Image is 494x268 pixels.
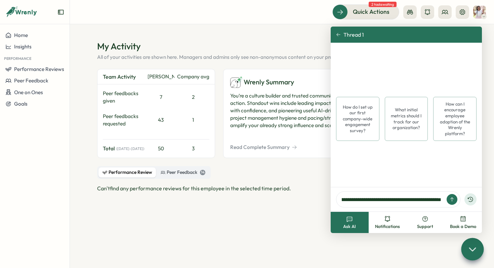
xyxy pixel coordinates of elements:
[230,92,460,129] p: You’re a culture builder and trusted communicator who turns sensitive topics into clear, motivati...
[148,145,174,152] div: 50
[450,224,476,230] span: Book a Demo
[102,169,152,176] div: Performance Review
[331,212,369,233] button: Ask AI
[385,97,428,141] button: What initial metrics should I track for our organization?
[343,224,356,230] span: Ask AI
[444,212,482,233] button: Book a Demo
[336,32,364,38] button: Thread 1
[14,101,28,107] span: Goals
[103,145,115,152] span: Total
[332,4,399,19] button: Quick Actions
[97,185,291,192] span: Can't find any performance reviews for this employee in the selected time period.
[353,7,389,16] span: Quick Actions
[438,101,472,137] p: How can I encourage employee adoption of the Wrenly platform?
[406,212,444,233] button: Support
[473,6,486,18] img: Alicia Agnew
[161,169,205,176] div: Peer Feedback
[148,116,174,124] div: 43
[369,2,397,7] span: 2 tasks waiting
[103,90,145,105] div: Peer feedbacks given
[375,224,400,230] span: Notifications
[230,144,297,151] button: Read Complete Summary
[433,97,477,141] button: How can I encourage employee adoption of the Wrenly platform?
[14,89,43,95] span: One on Ones
[177,93,209,101] div: 2
[103,73,145,81] div: Team Activity
[103,113,145,127] div: Peer feedbacks requested
[369,212,407,233] button: Notifications
[97,53,467,61] p: All of your activities are shown here. Managers and admins only see non-anonymous content on your...
[14,77,48,84] span: Peer Feedback
[177,73,209,80] div: Company avg
[97,40,467,52] h1: My Activity
[177,116,209,124] div: 1
[14,43,32,50] span: Insights
[57,9,64,15] button: Expand sidebar
[148,73,174,80] div: [PERSON_NAME]
[200,170,205,175] div: 14
[340,104,375,134] p: How do I set up our first company-wide engagement survey?
[389,107,424,130] p: What initial metrics should I track for our organization?
[116,147,144,151] span: ( [DATE] - [DATE] )
[148,93,174,101] div: 7
[14,32,28,38] span: Home
[244,77,294,87] span: Wrenly Summary
[417,224,433,230] span: Support
[14,66,64,72] span: Performance Reviews
[343,32,364,38] span: Thread 1
[177,145,209,152] div: 3
[336,97,379,141] button: How do I set up our first company-wide engagement survey?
